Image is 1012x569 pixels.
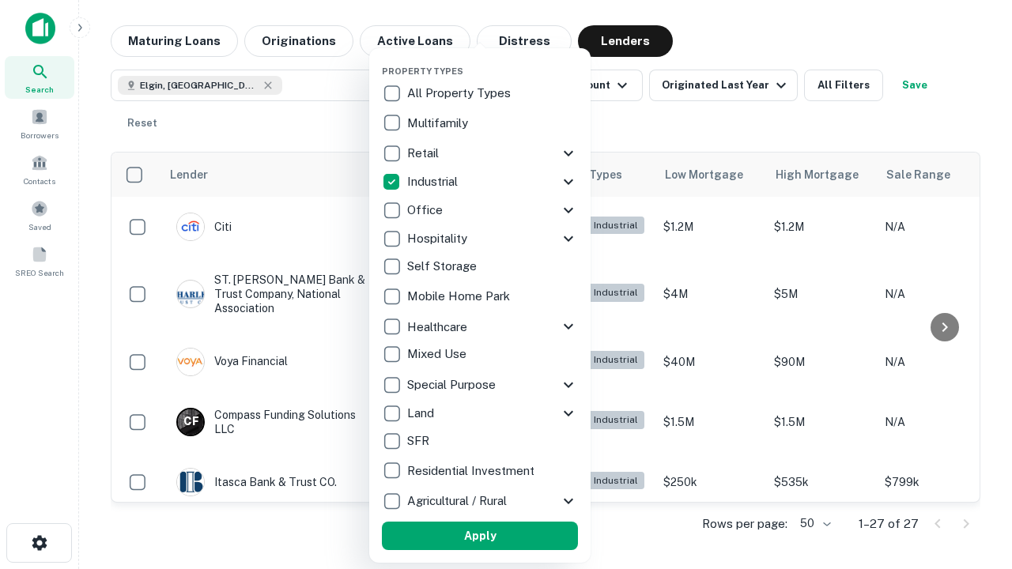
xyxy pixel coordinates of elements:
[933,392,1012,468] iframe: Chat Widget
[382,312,578,341] div: Healthcare
[407,229,470,248] p: Hospitality
[407,345,470,364] p: Mixed Use
[407,201,446,220] p: Office
[382,66,463,76] span: Property Types
[407,462,538,480] p: Residential Investment
[382,224,578,253] div: Hospitality
[407,492,510,511] p: Agricultural / Rural
[382,168,578,196] div: Industrial
[407,257,480,276] p: Self Storage
[407,114,471,133] p: Multifamily
[407,144,442,163] p: Retail
[382,371,578,399] div: Special Purpose
[407,287,513,306] p: Mobile Home Park
[382,487,578,515] div: Agricultural / Rural
[407,84,514,103] p: All Property Types
[407,404,437,423] p: Land
[382,139,578,168] div: Retail
[407,172,461,191] p: Industrial
[382,399,578,428] div: Land
[407,318,470,337] p: Healthcare
[382,522,578,550] button: Apply
[407,375,499,394] p: Special Purpose
[407,431,432,450] p: SFR
[382,196,578,224] div: Office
